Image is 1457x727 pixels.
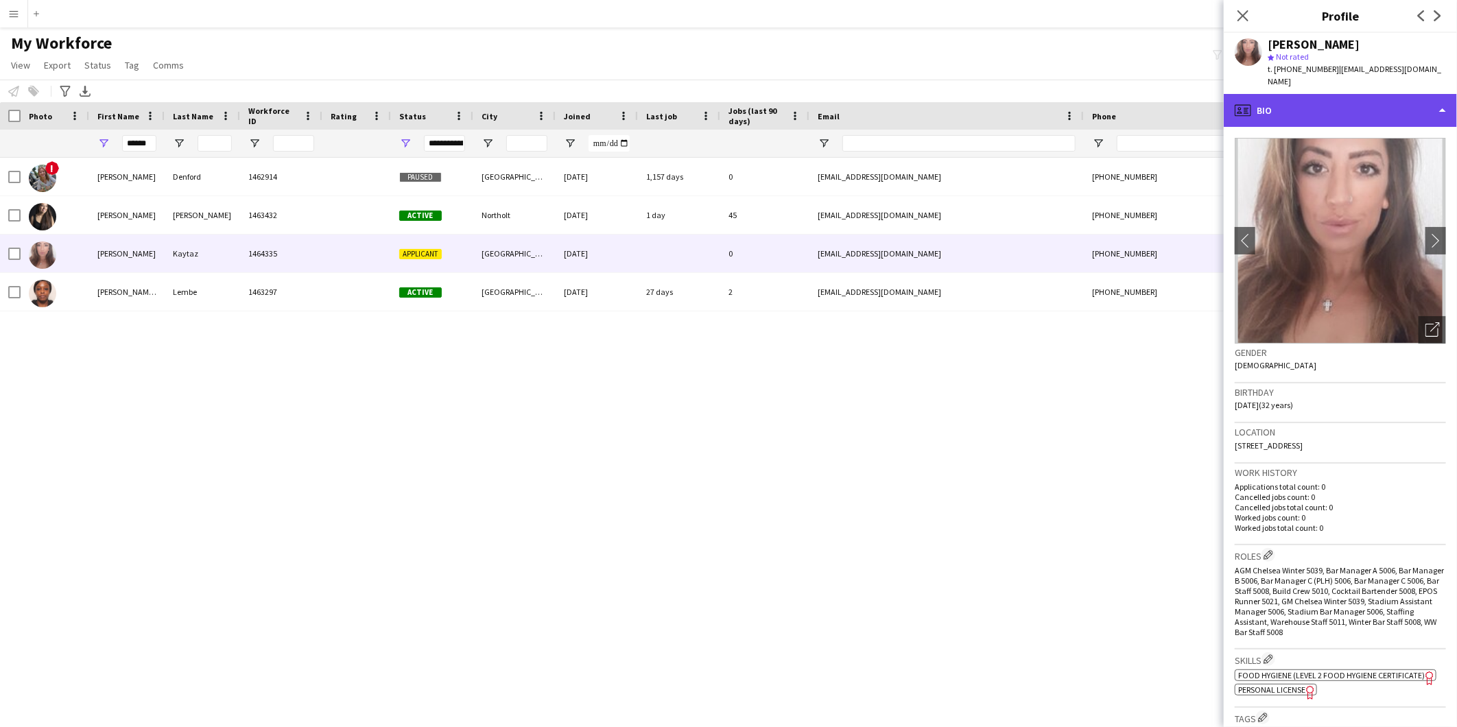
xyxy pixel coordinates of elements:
button: Open Filter Menu [173,137,185,150]
img: Crew avatar or photo [1235,138,1446,344]
span: Photo [29,111,52,121]
div: 27 days [638,273,720,311]
span: [DATE] (32 years) [1235,400,1293,410]
app-action-btn: Advanced filters [57,83,73,99]
div: 1463432 [240,196,322,234]
button: Open Filter Menu [399,137,412,150]
input: Workforce ID Filter Input [273,135,314,152]
h3: Roles [1235,548,1446,562]
span: ! [45,161,59,175]
span: Jobs (last 90 days) [728,106,785,126]
input: Email Filter Input [842,135,1076,152]
button: Open Filter Menu [248,137,261,150]
div: 1463297 [240,273,322,311]
h3: Gender [1235,346,1446,359]
div: [PERSON_NAME] [1268,38,1360,51]
img: Sophia Denford [29,165,56,192]
button: Open Filter Menu [97,137,110,150]
div: 1462914 [240,158,322,195]
span: Status [84,59,111,71]
input: City Filter Input [506,135,547,152]
div: Kaytaz [165,235,240,272]
div: [PHONE_NUMBER] [1084,196,1259,234]
p: Applications total count: 0 [1235,481,1446,492]
div: 1 day [638,196,720,234]
div: [DATE] [556,158,638,195]
h3: Birthday [1235,386,1446,398]
div: [DATE] [556,196,638,234]
div: 2 [720,273,809,311]
a: Export [38,56,76,74]
p: Cancelled jobs count: 0 [1235,492,1446,502]
div: 45 [720,196,809,234]
span: [STREET_ADDRESS] [1235,440,1303,451]
span: My Workforce [11,33,112,53]
img: Sophia Kar-Miller [29,203,56,230]
h3: Tags [1235,711,1446,725]
span: Last job [646,111,677,121]
div: Bio [1224,94,1457,127]
div: 0 [720,235,809,272]
div: 1464335 [240,235,322,272]
a: Tag [119,56,145,74]
input: Last Name Filter Input [198,135,232,152]
button: Open Filter Menu [1092,137,1104,150]
span: Applicant [399,249,442,259]
img: Sophia Kaytaz [29,241,56,269]
span: Workforce ID [248,106,298,126]
input: Joined Filter Input [589,135,630,152]
div: [PHONE_NUMBER] [1084,235,1259,272]
div: Denford [165,158,240,195]
span: Comms [153,59,184,71]
div: 0 [720,158,809,195]
h3: Profile [1224,7,1457,25]
span: Active [399,287,442,298]
p: Cancelled jobs total count: 0 [1235,502,1446,512]
span: Export [44,59,71,71]
span: [DEMOGRAPHIC_DATA] [1235,360,1316,370]
div: [DATE] [556,235,638,272]
div: [GEOGRAPHIC_DATA] [473,235,556,272]
a: View [5,56,36,74]
span: City [482,111,497,121]
img: Sophia Naomi Lembe [29,280,56,307]
div: [PERSON_NAME] [89,158,165,195]
span: Active [399,211,442,221]
input: Phone Filter Input [1117,135,1251,152]
div: [EMAIL_ADDRESS][DOMAIN_NAME] [809,196,1084,234]
div: Northolt [473,196,556,234]
span: Phone [1092,111,1116,121]
span: Status [399,111,426,121]
div: [EMAIL_ADDRESS][DOMAIN_NAME] [809,158,1084,195]
app-action-btn: Export XLSX [77,83,93,99]
span: AGM Chelsea Winter 5039, Bar Manager A 5006, Bar Manager B 5006, Bar Manager C (PLH) 5006, Bar Ma... [1235,565,1444,637]
p: Worked jobs count: 0 [1235,512,1446,523]
span: t. [PHONE_NUMBER] [1268,64,1339,74]
input: First Name Filter Input [122,135,156,152]
h3: Work history [1235,466,1446,479]
span: Food Hygiene (Level 2 Food Hygiene Certificate) [1238,670,1425,680]
span: Tag [125,59,139,71]
span: View [11,59,30,71]
span: | [EMAIL_ADDRESS][DOMAIN_NAME] [1268,64,1441,86]
span: First Name [97,111,139,121]
div: [PERSON_NAME] [89,235,165,272]
div: [PHONE_NUMBER] [1084,158,1259,195]
span: Email [818,111,840,121]
a: Comms [147,56,189,74]
div: [PERSON_NAME] [165,196,240,234]
div: [DATE] [556,273,638,311]
span: Last Name [173,111,213,121]
a: Status [79,56,117,74]
div: [PHONE_NUMBER] [1084,273,1259,311]
button: Open Filter Menu [482,137,494,150]
div: [PERSON_NAME] [89,196,165,234]
button: Open Filter Menu [818,137,830,150]
span: Joined [564,111,591,121]
h3: Skills [1235,652,1446,667]
div: [EMAIL_ADDRESS][DOMAIN_NAME] [809,273,1084,311]
div: Lembe [165,273,240,311]
div: [EMAIL_ADDRESS][DOMAIN_NAME] [809,235,1084,272]
button: Open Filter Menu [564,137,576,150]
div: Open photos pop-in [1419,316,1446,344]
